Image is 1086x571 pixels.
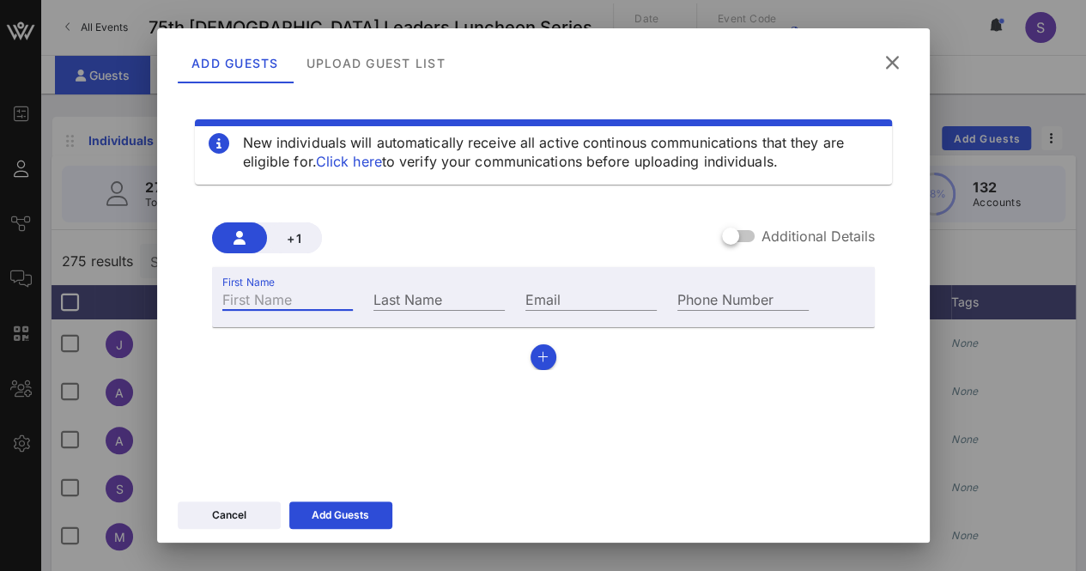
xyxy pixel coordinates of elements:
[312,507,369,524] div: Add Guests
[243,133,878,171] div: New individuals will automatically receive all active continous communications that they are elig...
[222,276,275,289] label: First Name
[212,507,246,524] div: Cancel
[281,231,308,246] span: +1
[289,501,392,529] button: Add Guests
[292,42,458,83] div: Upload Guest List
[267,222,322,253] button: +1
[178,501,281,529] button: Cancel
[316,153,382,170] a: Click here
[222,288,354,310] input: First Name
[178,42,293,83] div: Add Guests
[761,228,875,245] label: Additional Details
